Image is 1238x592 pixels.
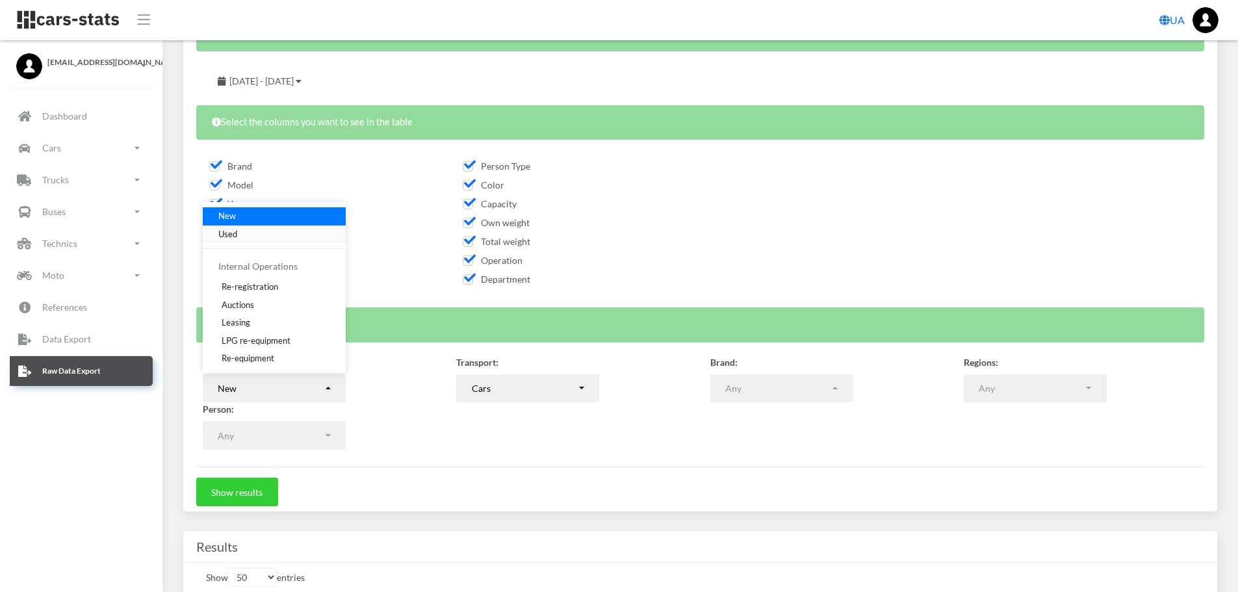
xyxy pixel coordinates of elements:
[42,108,87,124] p: Dashboard
[203,402,234,416] label: Person:
[1193,7,1219,33] img: ...
[218,261,298,272] span: Internal Operations
[463,217,530,228] span: Own weight
[47,57,146,68] span: [EMAIL_ADDRESS][DOMAIN_NAME]
[1154,7,1190,33] a: UA
[710,374,853,403] button: Any
[10,229,153,259] a: Technics
[229,75,294,86] span: [DATE] - [DATE]
[209,179,253,190] span: Model
[456,355,498,369] label: Transport:
[196,307,1204,342] div: Select the filters
[463,179,504,190] span: Color
[218,429,323,443] div: Any
[203,421,346,450] button: Any
[218,381,323,395] div: New
[16,10,120,30] img: navbar brand
[42,235,77,251] p: Technics
[196,105,1204,140] div: Select the columns you want to see in the table
[10,324,153,354] a: Data Export
[218,210,236,223] span: New
[42,203,66,220] p: Buses
[16,53,146,68] a: [EMAIL_ADDRESS][DOMAIN_NAME]
[42,364,101,378] p: Raw Data Export
[456,374,599,403] button: Cars
[964,374,1107,403] button: Any
[964,355,998,369] label: Regions:
[10,165,153,195] a: Trucks
[222,298,254,311] span: Auctions
[222,281,278,294] span: Re-registration
[42,172,69,188] p: Trucks
[463,236,530,247] span: Total weight
[209,198,246,209] span: Year
[463,161,530,172] span: Person Type
[206,568,305,587] label: Show entries
[463,198,517,209] span: Capacity
[209,161,252,172] span: Brand
[463,274,530,285] span: Department
[10,197,153,227] a: Buses
[218,227,237,240] span: Used
[42,331,91,347] p: Data Export
[10,356,153,386] a: Raw Data Export
[196,478,278,506] button: Show results
[228,568,277,587] select: Showentries
[10,292,153,322] a: References
[42,140,61,156] p: Cars
[222,334,290,347] span: LPG re-equipment
[196,536,1204,557] h4: Results
[10,133,153,163] a: Cars
[42,267,64,283] p: Moto
[42,299,87,315] p: References
[725,381,831,395] div: Any
[10,261,153,290] a: Moto
[472,381,577,395] div: Cars
[203,374,346,403] button: New
[710,355,738,369] label: Brand:
[222,352,274,365] span: Re-equipment
[222,316,250,329] span: Leasing
[10,101,153,131] a: Dashboard
[463,255,522,266] span: Operation
[979,381,1084,395] div: Any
